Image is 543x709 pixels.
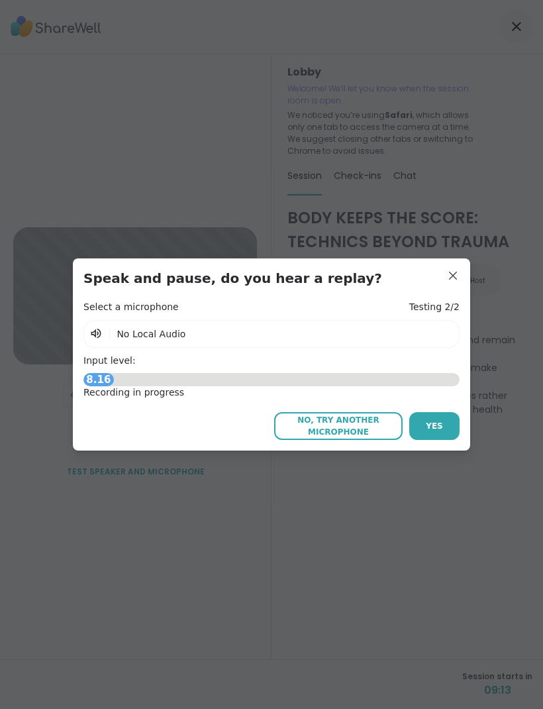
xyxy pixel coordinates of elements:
[281,414,396,438] span: No, try another microphone
[409,301,460,314] h4: Testing 2/2
[83,354,460,368] h4: Input level:
[83,386,460,400] div: Recording in progress
[83,269,460,288] h3: Speak and pause, do you hear a replay?
[409,412,460,440] button: Yes
[426,420,443,432] span: Yes
[117,329,185,339] span: No Local Audio
[83,301,179,314] h4: Select a microphone
[108,326,111,342] span: |
[274,412,403,440] button: No, try another microphone
[83,369,114,391] span: 8.16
